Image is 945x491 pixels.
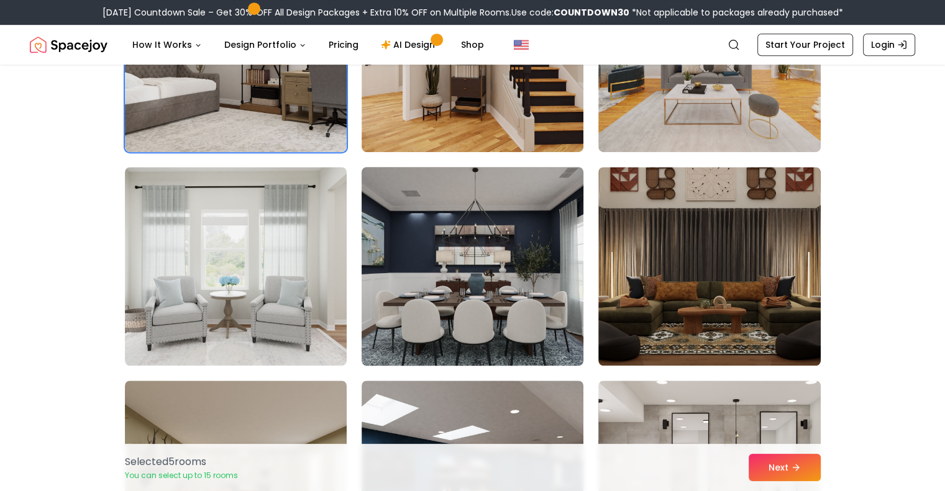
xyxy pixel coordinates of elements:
a: Spacejoy [30,32,107,57]
span: Use code: [511,6,629,19]
a: Pricing [319,32,368,57]
div: [DATE] Countdown Sale – Get 30% OFF All Design Packages + Extra 10% OFF on Multiple Rooms. [103,6,843,19]
button: How It Works [122,32,212,57]
button: Next [749,454,821,481]
img: Room room-15 [598,167,820,366]
span: *Not applicable to packages already purchased* [629,6,843,19]
img: Room room-13 [125,167,347,366]
b: COUNTDOWN30 [554,6,629,19]
a: Login [863,34,915,56]
nav: Global [30,25,915,65]
p: Selected 5 room s [125,454,238,469]
nav: Main [122,32,494,57]
a: Shop [451,32,494,57]
p: You can select up to 15 rooms [125,471,238,480]
img: United States [514,37,529,52]
img: Spacejoy Logo [30,32,107,57]
img: Room room-14 [356,162,589,371]
a: AI Design [371,32,449,57]
a: Start Your Project [757,34,853,56]
button: Design Portfolio [214,32,316,57]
